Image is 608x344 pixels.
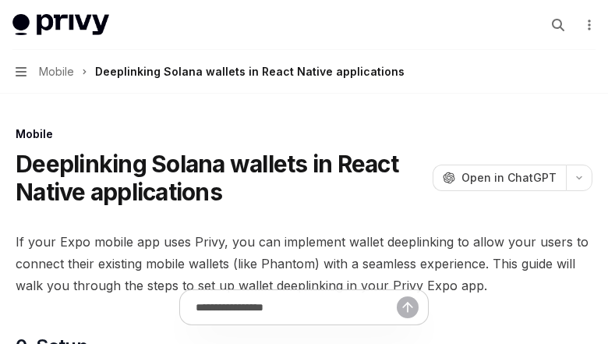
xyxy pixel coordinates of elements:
[196,290,397,324] input: Ask a question...
[580,14,596,36] button: More actions
[433,165,566,191] button: Open in ChatGPT
[546,12,571,37] button: Open search
[95,62,405,81] div: Deeplinking Solana wallets in React Native applications
[39,62,74,81] span: Mobile
[16,126,592,142] div: Mobile
[12,14,109,36] img: light logo
[461,170,557,186] span: Open in ChatGPT
[16,231,592,296] span: If your Expo mobile app uses Privy, you can implement wallet deeplinking to allow your users to c...
[16,150,426,206] h1: Deeplinking Solana wallets in React Native applications
[397,296,419,318] button: Send message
